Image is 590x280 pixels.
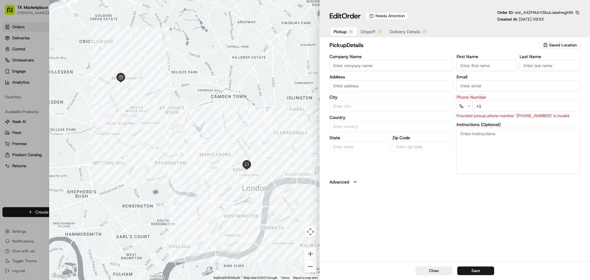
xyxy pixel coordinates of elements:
[19,95,50,100] span: [PERSON_NAME]
[304,248,317,260] button: Zoom in
[334,29,347,35] span: Pickup
[43,152,74,157] a: Powered byPylon
[281,276,289,279] a: Terms (opens in new tab)
[6,106,16,116] img: Jeff Sasse
[54,112,67,117] span: [DATE]
[392,136,453,140] label: Zip Code
[6,138,11,143] div: 📗
[329,54,453,59] label: Company Name
[329,179,349,185] label: Advanced
[58,137,99,144] span: API Documentation
[52,138,57,143] div: 💻
[28,59,101,65] div: Start new chat
[497,17,544,22] p: Created At:
[361,29,376,35] span: Dropoff
[472,101,580,112] input: Enter phone number
[61,152,74,157] span: Pylon
[520,60,580,71] input: Enter last name
[28,65,85,70] div: We're available if you need us!
[457,113,580,119] p: Provided pickup phone-number '[PHONE_NUMBER]' is invalid
[95,79,112,86] button: See all
[457,80,580,91] input: Enter email
[515,10,573,15] span: ord_A4ZFNUrVSbuLoaiahwgt9A
[6,25,112,34] p: Welcome 👋
[366,12,408,20] div: Needs Attention
[457,54,517,59] label: First Name
[342,11,361,21] span: Order
[457,266,494,275] button: Save
[549,42,577,48] span: Saved Location
[54,95,67,100] span: [DATE]
[104,61,112,68] button: Start new chat
[457,75,580,79] label: Email
[457,122,580,127] label: Instructions (Optional)
[540,41,580,49] button: Saved Location
[329,179,580,185] button: Advanced
[6,59,17,70] img: 1736555255976-a54dd68f-1ca7-489b-9aae-adbdc363a1c4
[13,59,24,70] img: 8571987876998_91fb9ceb93ad5c398215_72.jpg
[329,41,538,49] h2: pickup Details
[329,80,453,91] input: 293/301 Kilburn High Road, Kilburn, London, London, NW6 7JR, GB
[520,54,580,59] label: Last Name
[304,260,317,273] button: Zoom out
[329,121,453,132] input: Enter country
[19,112,50,117] span: [PERSON_NAME]
[16,40,111,46] input: Got a question? Start typing here...
[390,29,420,35] span: Delivery Details
[329,115,453,120] label: Country
[214,276,240,280] button: Keyboard shortcuts
[293,276,318,279] a: Report a map error
[244,276,277,279] span: Map data ©2025 Google
[329,60,453,71] input: Enter company name
[304,226,317,238] button: Map camera controls
[392,141,453,152] input: Enter zip code
[6,89,16,99] img: Jeff Sasse
[51,272,71,280] img: Google
[4,135,49,146] a: 📗Knowledge Base
[329,75,453,79] label: Address
[519,17,544,22] span: [DATE] 09:53
[415,266,452,275] button: Close
[12,137,47,144] span: Knowledge Base
[329,11,361,21] h1: Edit
[51,112,53,117] span: •
[6,6,18,18] img: Nash
[497,10,573,15] p: Order ID:
[51,272,71,280] a: Open this area in Google Maps (opens a new window)
[329,136,390,140] label: State
[329,95,453,99] label: City
[329,101,453,112] input: Enter city
[457,95,580,99] label: Phone Number
[49,135,101,146] a: 💻API Documentation
[329,141,390,152] input: Enter state
[6,80,41,85] div: Past conversations
[457,128,580,174] textarea: Please collect TRADEKART order number TK5002066 - [PERSON_NAME].
[457,60,517,71] input: Enter first name
[51,95,53,100] span: •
